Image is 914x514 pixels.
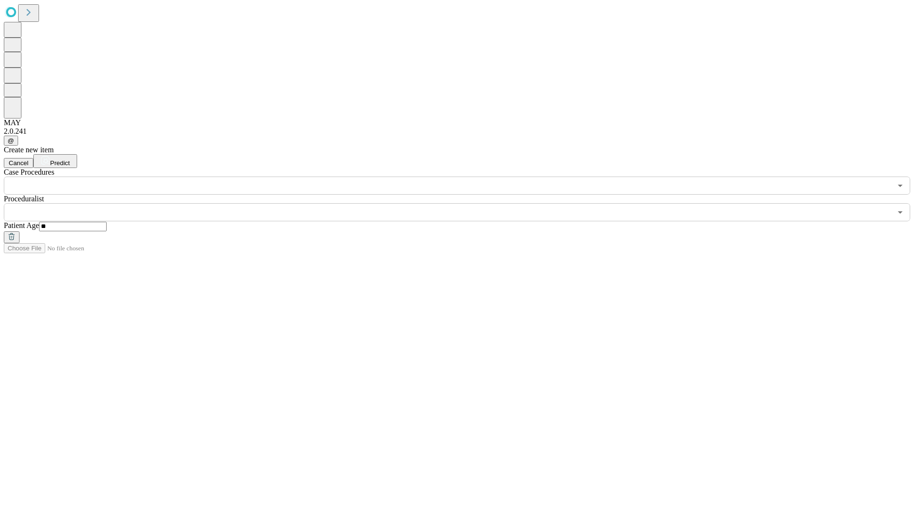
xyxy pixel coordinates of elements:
div: MAY [4,119,910,127]
button: Predict [33,154,77,168]
span: @ [8,137,14,144]
button: Open [894,179,907,192]
span: Patient Age [4,221,39,229]
span: Cancel [9,159,29,167]
button: @ [4,136,18,146]
button: Open [894,206,907,219]
span: Scheduled Procedure [4,168,54,176]
span: Predict [50,159,70,167]
span: Create new item [4,146,54,154]
div: 2.0.241 [4,127,910,136]
span: Proceduralist [4,195,44,203]
button: Cancel [4,158,33,168]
